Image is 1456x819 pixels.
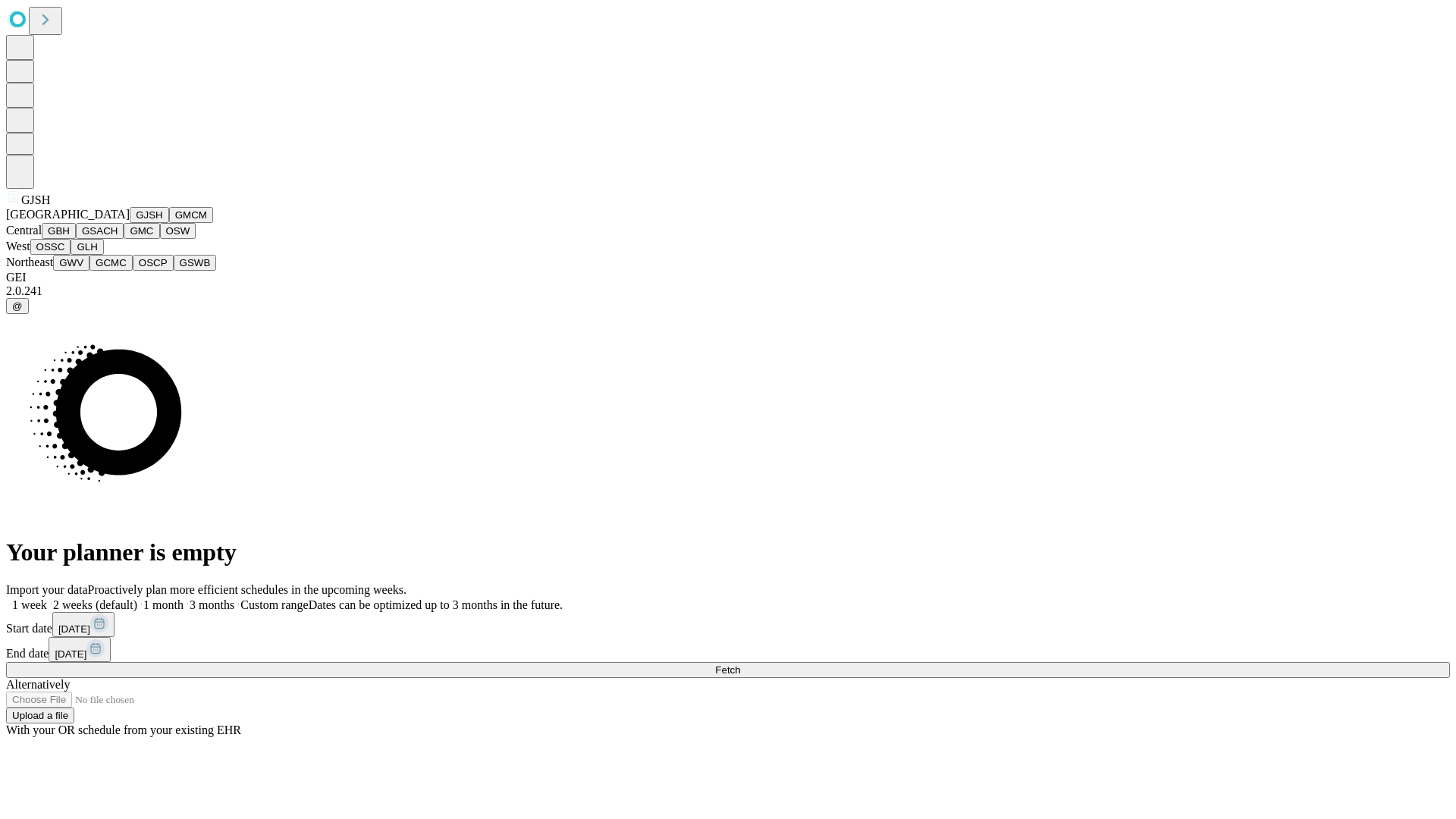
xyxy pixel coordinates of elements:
[124,223,159,239] button: GMC
[71,239,103,255] button: GLH
[42,223,76,239] button: GBH
[174,255,217,271] button: GSWB
[143,598,184,611] span: 1 month
[190,598,234,611] span: 3 months
[6,662,1450,678] button: Fetch
[49,637,111,662] button: [DATE]
[6,256,53,268] span: Northeast
[169,207,213,223] button: GMCM
[55,648,86,660] span: [DATE]
[6,723,241,736] span: With your OR schedule from your existing EHR
[6,678,70,691] span: Alternatively
[6,271,1450,284] div: GEI
[76,223,124,239] button: GSACH
[160,223,196,239] button: OSW
[6,708,74,723] button: Upload a file
[88,583,406,596] span: Proactively plan more efficient schedules in the upcoming weeks.
[309,598,563,611] span: Dates can be optimized up to 3 months in the future.
[12,300,23,312] span: @
[6,240,30,253] span: West
[6,637,1450,662] div: End date
[6,538,1450,566] h1: Your planner is empty
[52,612,115,637] button: [DATE]
[6,224,42,237] span: Central
[6,583,88,596] span: Import your data
[133,255,174,271] button: OSCP
[53,598,137,611] span: 2 weeks (default)
[6,298,29,314] button: @
[130,207,169,223] button: GJSH
[6,612,1450,637] div: Start date
[89,255,133,271] button: GCMC
[240,598,308,611] span: Custom range
[30,239,71,255] button: OSSC
[21,193,50,206] span: GJSH
[53,255,89,271] button: GWV
[715,664,740,676] span: Fetch
[58,623,90,635] span: [DATE]
[6,208,130,221] span: [GEOGRAPHIC_DATA]
[6,284,1450,298] div: 2.0.241
[12,598,47,611] span: 1 week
